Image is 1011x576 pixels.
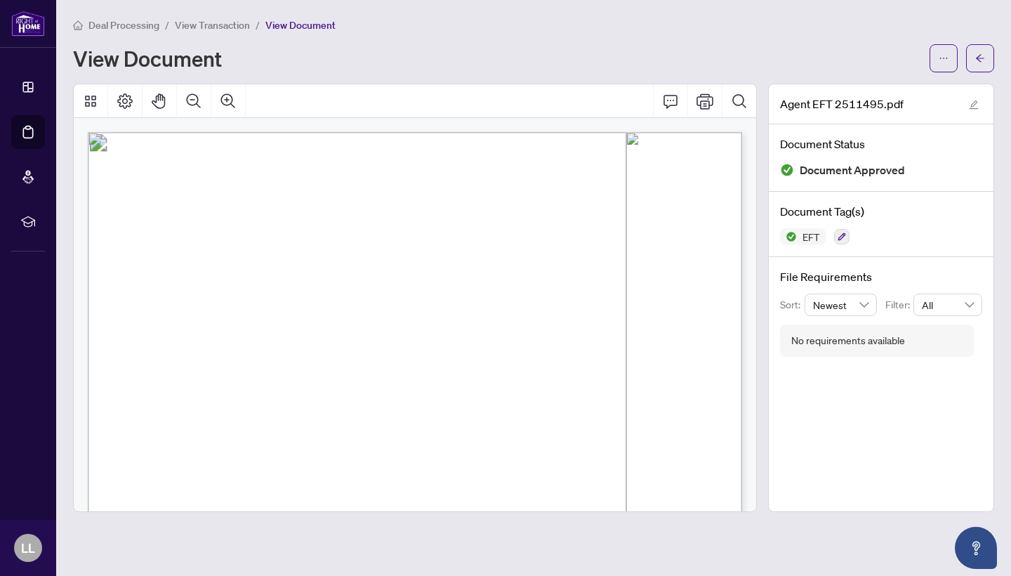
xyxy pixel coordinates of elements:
img: Document Status [780,163,794,177]
img: logo [11,11,45,37]
li: / [165,17,169,33]
span: ellipsis [939,53,949,63]
span: View Transaction [175,19,250,32]
div: No requirements available [791,333,905,348]
span: Agent EFT 2511495.pdf [780,96,904,112]
h4: Document Tag(s) [780,203,982,220]
img: Status Icon [780,228,797,245]
p: Sort: [780,297,805,313]
span: EFT [797,232,826,242]
span: edit [969,100,979,110]
p: Filter: [885,297,913,313]
span: View Document [265,19,336,32]
span: home [73,20,83,30]
h4: Document Status [780,136,982,152]
button: Open asap [955,527,997,569]
span: Newest [813,294,869,315]
li: / [256,17,260,33]
span: Document Approved [800,161,905,180]
span: Deal Processing [88,19,159,32]
span: LL [21,538,35,558]
span: arrow-left [975,53,985,63]
span: All [922,294,974,315]
h1: View Document [73,47,222,70]
h4: File Requirements [780,268,982,285]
